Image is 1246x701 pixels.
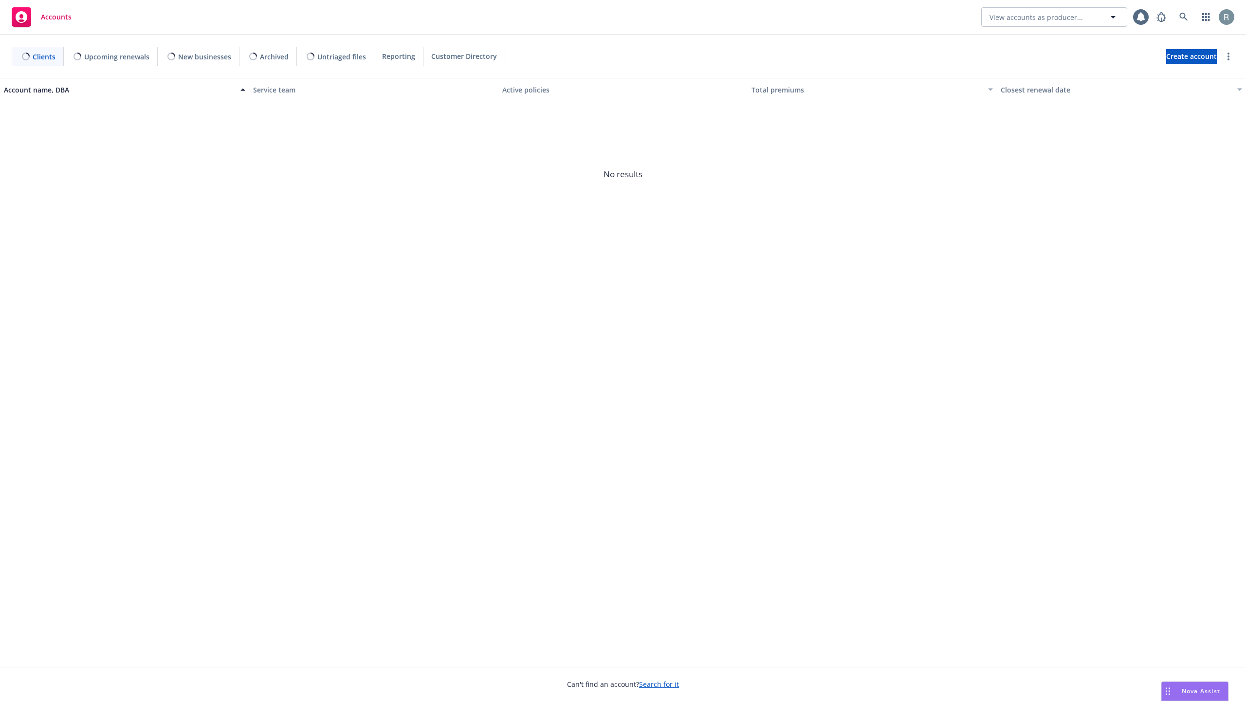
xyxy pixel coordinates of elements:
span: Reporting [382,51,415,61]
a: more [1223,51,1234,62]
span: Accounts [41,13,72,21]
button: Closest renewal date [997,78,1246,101]
span: View accounts as producer... [989,12,1083,22]
button: Nova Assist [1161,682,1228,701]
a: Switch app [1196,7,1216,27]
div: Drag to move [1162,682,1174,701]
a: Accounts [8,3,75,31]
div: Active policies [502,85,744,95]
span: New businesses [178,52,231,62]
span: Create account [1166,47,1217,66]
span: Upcoming renewals [84,52,149,62]
div: Total premiums [751,85,982,95]
a: Create account [1166,49,1217,64]
div: Service team [253,85,495,95]
button: Total premiums [748,78,997,101]
a: Report a Bug [1152,7,1171,27]
button: View accounts as producer... [981,7,1127,27]
span: Nova Assist [1182,687,1220,695]
button: Active policies [498,78,748,101]
button: Service team [249,78,498,101]
div: Account name, DBA [4,85,235,95]
a: Search [1174,7,1193,27]
span: Clients [33,52,55,62]
div: Closest renewal date [1001,85,1231,95]
img: photo [1219,9,1234,25]
a: Search for it [639,680,679,689]
span: Customer Directory [431,51,497,61]
span: Untriaged files [317,52,366,62]
span: Can't find an account? [567,679,679,689]
span: Archived [260,52,289,62]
